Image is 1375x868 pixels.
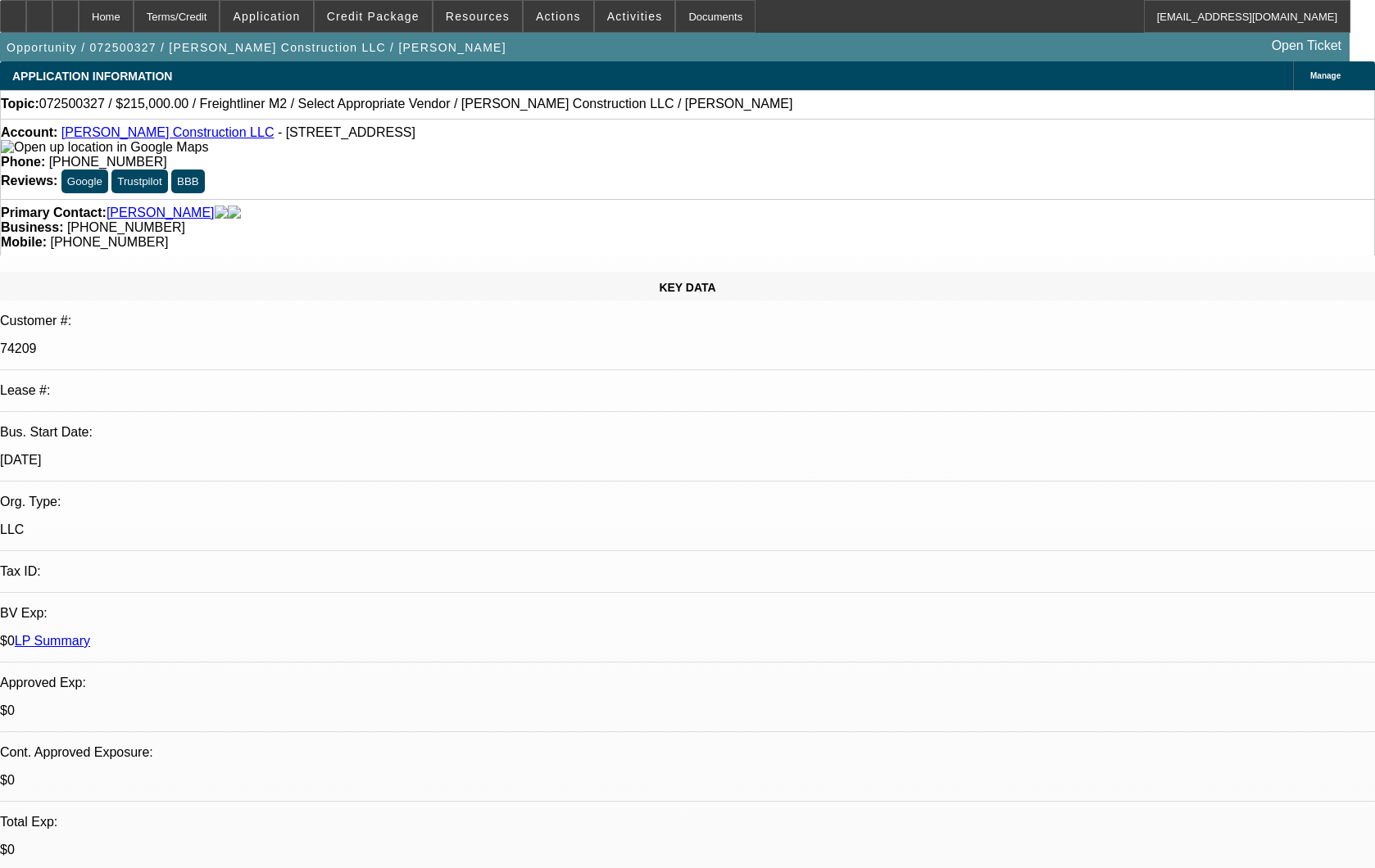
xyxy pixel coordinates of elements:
button: Actions [524,1,593,32]
span: Application [233,10,300,23]
strong: Phone: [1,155,45,169]
a: View Google Maps [1,140,208,154]
a: Open Ticket [1265,32,1348,60]
button: BBB [171,170,205,193]
button: Trustpilot [111,170,167,193]
span: Activities [607,10,663,23]
button: Activities [595,1,675,32]
a: LP Summary [15,634,90,648]
span: 072500327 / $215,000.00 / Freightliner M2 / Select Appropriate Vendor / [PERSON_NAME] Constructio... [39,97,793,111]
span: Actions [536,10,581,23]
strong: Topic: [1,97,39,111]
span: Opportunity / 072500327 / [PERSON_NAME] Construction LLC / [PERSON_NAME] [7,41,506,54]
span: [PHONE_NUMBER] [49,155,167,169]
button: Application [220,1,312,32]
strong: Mobile: [1,235,47,249]
span: Credit Package [327,10,420,23]
img: linkedin-icon.png [228,206,241,220]
strong: Reviews: [1,174,57,188]
strong: Business: [1,220,63,234]
a: [PERSON_NAME] [107,206,215,220]
span: Resources [446,10,510,23]
span: Manage [1310,71,1341,80]
span: [PHONE_NUMBER] [50,235,168,249]
strong: Account: [1,125,57,139]
span: APPLICATION INFORMATION [12,70,172,83]
button: Google [61,170,108,193]
button: Credit Package [315,1,432,32]
img: Open up location in Google Maps [1,140,208,155]
a: [PERSON_NAME] Construction LLC [61,125,275,139]
button: Resources [433,1,522,32]
span: KEY DATA [659,281,715,294]
span: - [STREET_ADDRESS] [278,125,415,139]
span: [PHONE_NUMBER] [67,220,185,234]
img: facebook-icon.png [215,206,228,220]
strong: Primary Contact: [1,206,107,220]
